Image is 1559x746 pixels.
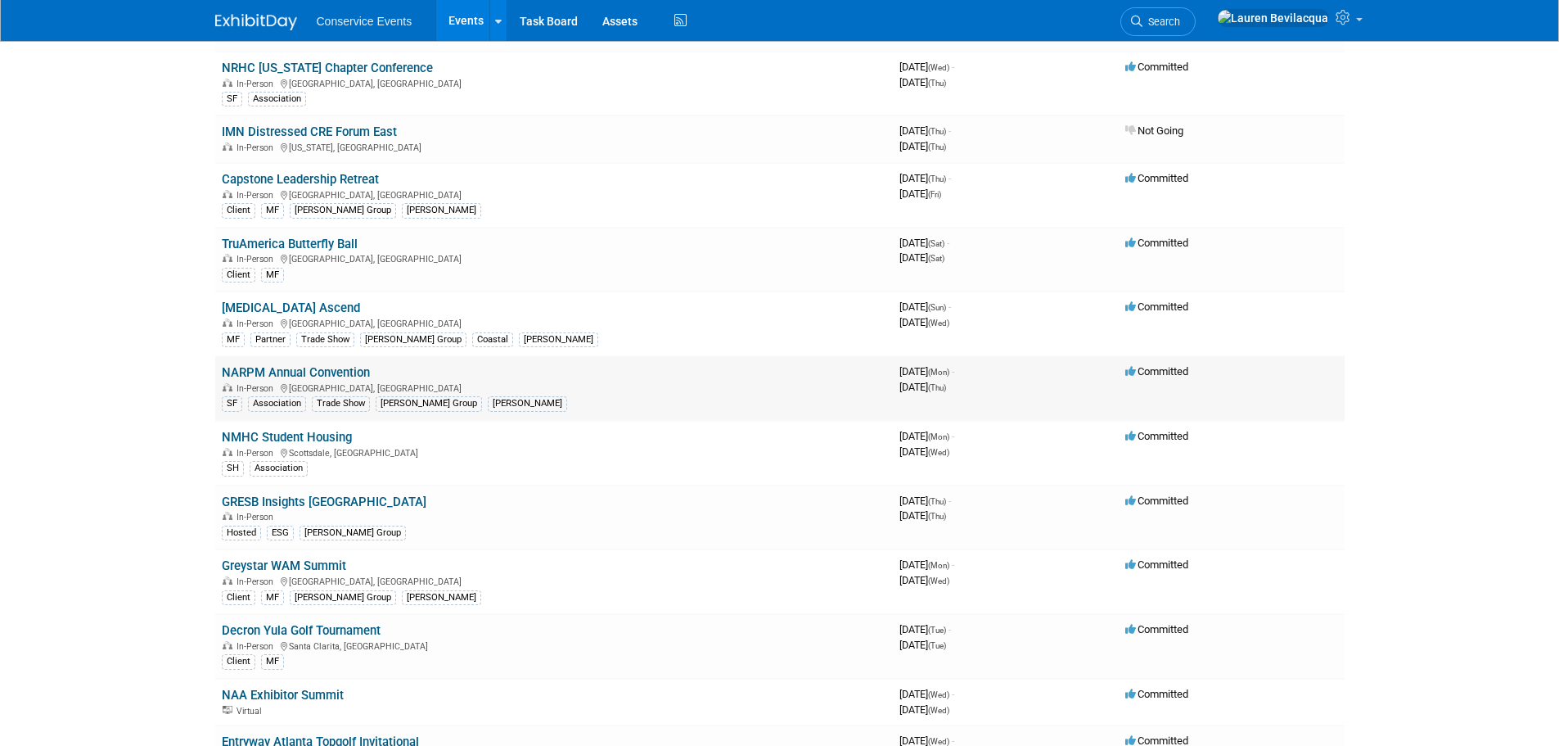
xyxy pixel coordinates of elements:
[472,332,513,347] div: Coastal
[899,140,946,152] span: [DATE]
[267,526,294,540] div: ESG
[928,319,949,328] span: (Wed)
[222,124,397,139] a: IMN Distressed CRE Forum East
[261,590,284,605] div: MF
[237,79,278,89] span: In-Person
[223,319,232,327] img: In-Person Event
[222,365,370,380] a: NARPM Annual Convention
[237,576,278,587] span: In-Person
[222,430,352,445] a: NMHC Student Housing
[928,174,946,183] span: (Thu)
[1125,172,1188,184] span: Committed
[223,448,232,456] img: In-Person Event
[237,190,278,201] span: In-Person
[222,76,886,89] div: [GEOGRAPHIC_DATA], [GEOGRAPHIC_DATA]
[222,61,433,75] a: NRHC [US_STATE] Chapter Conference
[248,92,306,106] div: Association
[899,365,954,378] span: [DATE]
[1125,430,1188,442] span: Committed
[928,690,949,699] span: (Wed)
[899,509,946,522] span: [DATE]
[899,316,949,328] span: [DATE]
[899,301,951,313] span: [DATE]
[1217,9,1329,27] img: Lauren Bevilacqua
[237,641,278,652] span: In-Person
[899,623,951,635] span: [DATE]
[928,63,949,72] span: (Wed)
[899,124,951,137] span: [DATE]
[222,574,886,587] div: [GEOGRAPHIC_DATA], [GEOGRAPHIC_DATA]
[250,461,308,476] div: Association
[899,237,949,249] span: [DATE]
[296,332,354,347] div: Trade Show
[222,92,242,106] div: SF
[948,495,951,507] span: -
[952,365,954,378] span: -
[899,430,954,442] span: [DATE]
[899,639,946,651] span: [DATE]
[261,268,284,283] div: MF
[223,190,232,198] img: In-Person Event
[1125,365,1188,378] span: Committed
[222,237,358,251] a: TruAmerica Butterfly Ball
[360,332,466,347] div: [PERSON_NAME] Group
[237,319,278,329] span: In-Person
[948,172,951,184] span: -
[1142,16,1180,28] span: Search
[402,203,481,218] div: [PERSON_NAME]
[1125,124,1183,137] span: Not Going
[237,254,278,264] span: In-Person
[1125,237,1188,249] span: Committed
[948,301,951,313] span: -
[261,203,284,218] div: MF
[1125,301,1188,313] span: Committed
[899,76,946,88] span: [DATE]
[237,383,278,394] span: In-Person
[899,703,949,716] span: [DATE]
[928,497,946,506] span: (Thu)
[248,396,306,411] div: Association
[928,561,949,570] span: (Mon)
[376,396,482,411] div: [PERSON_NAME] Group
[899,251,944,264] span: [DATE]
[928,512,946,521] span: (Thu)
[222,316,886,329] div: [GEOGRAPHIC_DATA], [GEOGRAPHIC_DATA]
[899,381,946,393] span: [DATE]
[928,79,946,88] span: (Thu)
[222,639,886,652] div: Santa Clarita, [GEOGRAPHIC_DATA]
[1125,623,1188,635] span: Committed
[261,654,284,669] div: MF
[928,127,946,136] span: (Thu)
[223,79,232,87] img: In-Person Event
[312,396,370,411] div: Trade Show
[928,576,949,585] span: (Wed)
[928,626,946,635] span: (Tue)
[1125,61,1188,73] span: Committed
[223,512,232,520] img: In-Person Event
[223,142,232,151] img: In-Person Event
[222,381,886,394] div: [GEOGRAPHIC_DATA], [GEOGRAPHIC_DATA]
[952,430,954,442] span: -
[928,383,946,392] span: (Thu)
[222,654,255,669] div: Client
[222,268,255,283] div: Client
[223,641,232,649] img: In-Person Event
[222,332,245,347] div: MF
[899,495,951,507] span: [DATE]
[290,203,396,218] div: [PERSON_NAME] Group
[402,590,481,605] div: [PERSON_NAME]
[222,301,360,315] a: [MEDICAL_DATA] Ascend
[899,574,949,586] span: [DATE]
[222,188,886,201] div: [GEOGRAPHIC_DATA], [GEOGRAPHIC_DATA]
[222,203,255,218] div: Client
[222,688,344,703] a: NAA Exhibitor Summit
[928,190,941,199] span: (Fri)
[928,706,949,715] span: (Wed)
[928,303,946,312] span: (Sun)
[928,239,944,248] span: (Sat)
[223,576,232,585] img: In-Person Event
[928,254,944,263] span: (Sat)
[300,526,406,540] div: [PERSON_NAME] Group
[1125,495,1188,507] span: Committed
[928,142,946,151] span: (Thu)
